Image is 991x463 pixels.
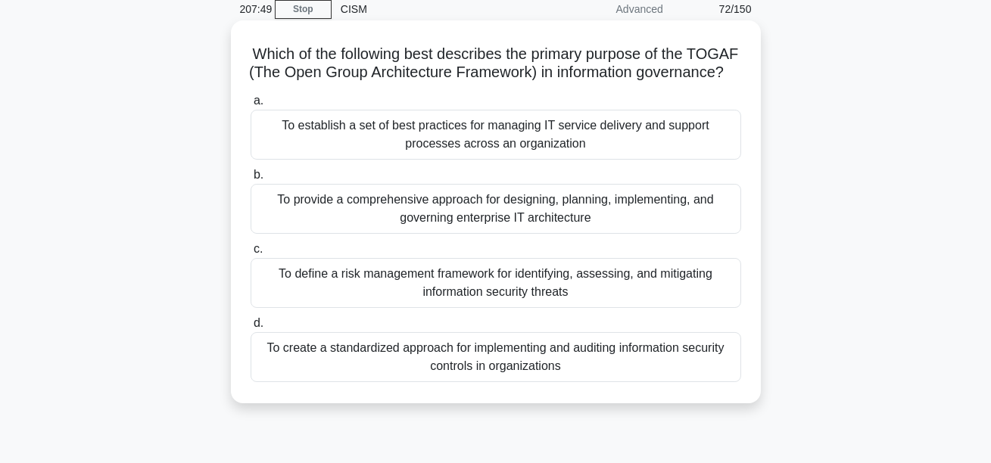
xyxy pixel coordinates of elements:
div: To define a risk management framework for identifying, assessing, and mitigating information secu... [251,258,741,308]
h5: Which of the following best describes the primary purpose of the TOGAF (The Open Group Architectu... [249,45,743,82]
span: a. [254,94,263,107]
span: c. [254,242,263,255]
div: To provide a comprehensive approach for designing, planning, implementing, and governing enterpri... [251,184,741,234]
span: b. [254,168,263,181]
div: To create a standardized approach for implementing and auditing information security controls in ... [251,332,741,382]
div: To establish a set of best practices for managing IT service delivery and support processes acros... [251,110,741,160]
span: d. [254,316,263,329]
